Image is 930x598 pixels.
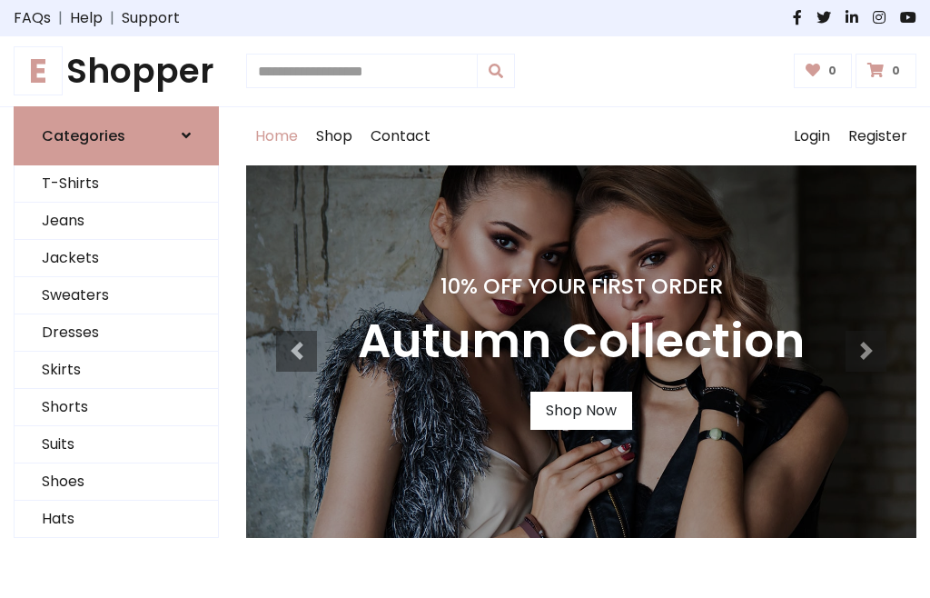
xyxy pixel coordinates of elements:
a: T-Shirts [15,165,218,203]
span: 0 [887,63,905,79]
h3: Autumn Collection [358,314,805,370]
a: Jackets [15,240,218,277]
a: Help [70,7,103,29]
a: 0 [794,54,853,88]
a: Dresses [15,314,218,352]
h6: Categories [42,127,125,145]
a: Skirts [15,352,218,389]
a: Shoes [15,463,218,501]
span: E [14,46,63,95]
a: Contact [361,107,440,165]
h1: Shopper [14,51,219,92]
a: Shop Now [530,392,632,430]
a: Categories [14,106,219,165]
a: Support [122,7,180,29]
a: Register [839,107,916,165]
a: Shop [307,107,361,165]
span: | [51,7,70,29]
a: Hats [15,501,218,538]
span: 0 [824,63,841,79]
a: Sweaters [15,277,218,314]
a: Suits [15,426,218,463]
span: | [103,7,122,29]
a: Jeans [15,203,218,240]
a: EShopper [14,51,219,92]
a: Login [785,107,839,165]
a: Shorts [15,389,218,426]
a: Home [246,107,307,165]
h4: 10% Off Your First Order [358,274,805,299]
a: FAQs [14,7,51,29]
a: 0 [856,54,916,88]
